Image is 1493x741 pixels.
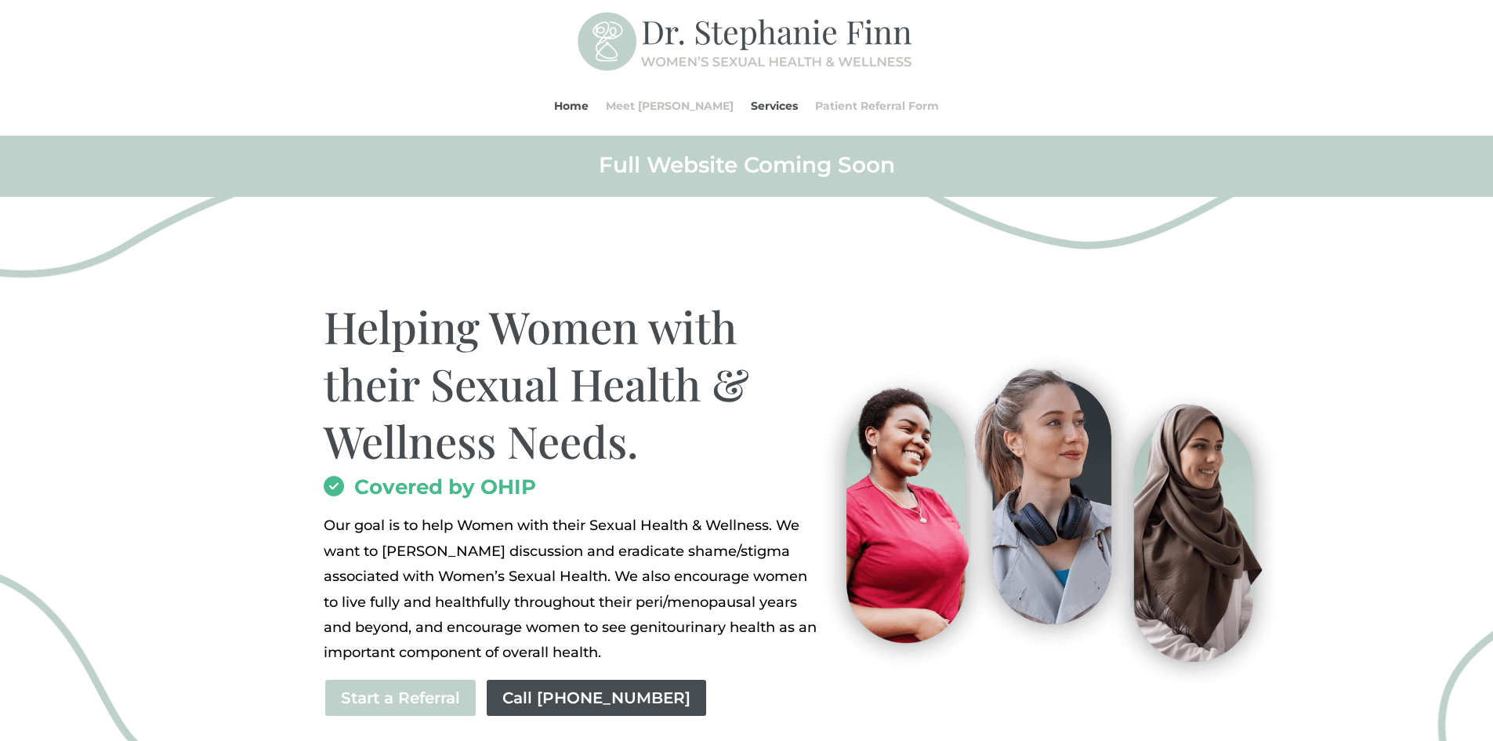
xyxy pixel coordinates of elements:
h2: Covered by OHIP [324,477,821,505]
h1: Helping Women with their Sexual Health & Wellness Needs. [324,298,821,477]
div: Page 1 [324,513,821,665]
a: Services [751,76,798,136]
a: Call [PHONE_NUMBER] [485,678,708,717]
a: Meet [PERSON_NAME] [606,76,734,136]
img: Visit-Pleasure-MD-Ontario-Women-Sexual-Health-and-Wellness [803,347,1288,683]
a: Start a Referral [324,678,477,717]
a: Home [554,76,589,136]
h2: Full Website Coming Soon [324,151,1170,187]
a: Patient Referral Form [815,76,939,136]
p: Our goal is to help Women with their Sexual Health & Wellness. We want to [PERSON_NAME] discussio... [324,513,821,665]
